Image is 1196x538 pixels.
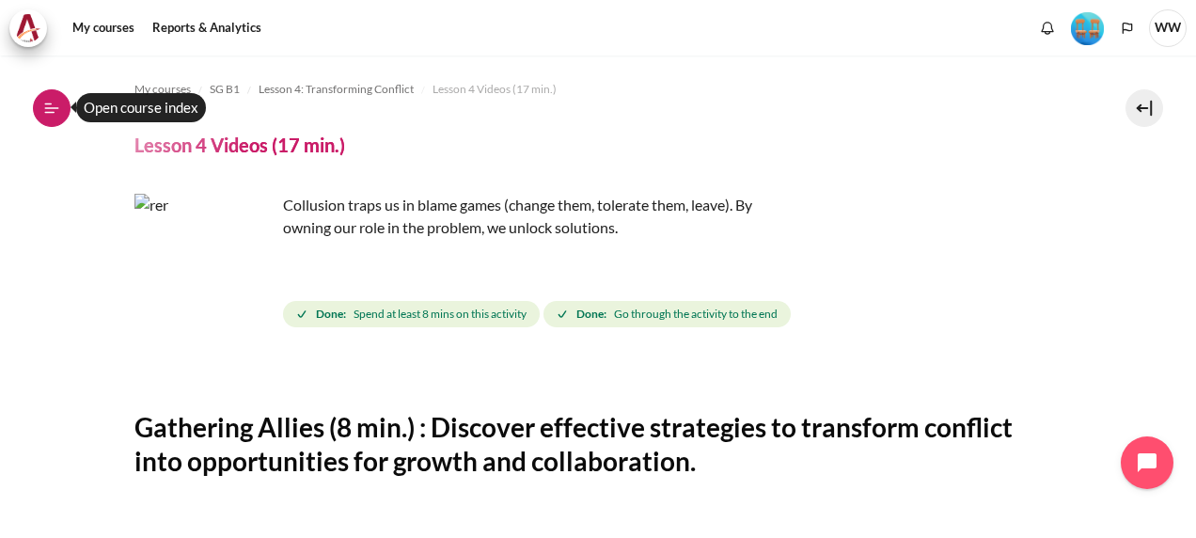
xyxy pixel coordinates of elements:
[1033,14,1062,42] div: Show notification window with no new notifications
[1063,10,1111,45] a: Level #4
[259,78,414,101] a: Lesson 4: Transforming Conflict
[134,410,1062,479] h2: Gathering Allies (8 min.) : Discover effective strategies to transform conflict into opportunitie...
[576,306,606,323] strong: Done:
[1149,9,1187,47] span: WW
[134,194,793,239] p: Collusion traps us in blame games (change them, tolerate them, leave). By owning our role in the ...
[210,81,240,98] span: SG B1
[1149,9,1187,47] a: User menu
[146,9,268,47] a: Reports & Analytics
[134,78,191,101] a: My courses
[1113,14,1141,42] button: Languages
[433,78,557,101] a: Lesson 4 Videos (17 min.)
[15,14,41,42] img: Architeck
[134,81,191,98] span: My courses
[259,81,414,98] span: Lesson 4: Transforming Conflict
[316,306,346,323] strong: Done:
[76,93,206,122] div: Open course index
[9,9,56,47] a: Architeck Architeck
[283,297,795,331] div: Completion requirements for Lesson 4 Videos (17 min.)
[614,306,778,323] span: Go through the activity to the end
[210,78,240,101] a: SG B1
[134,194,275,335] img: rer
[354,306,527,323] span: Spend at least 8 mins on this activity
[134,74,1062,104] nav: Navigation bar
[134,133,345,157] h4: Lesson 4 Videos (17 min.)
[66,9,141,47] a: My courses
[1071,12,1104,45] img: Level #4
[433,81,557,98] span: Lesson 4 Videos (17 min.)
[1071,10,1104,45] div: Level #4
